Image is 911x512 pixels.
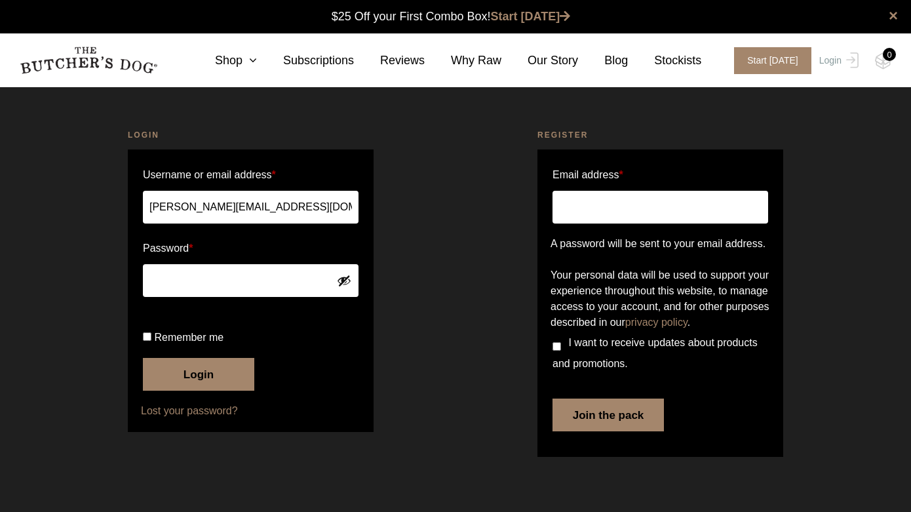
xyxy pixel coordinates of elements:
[128,128,374,142] h2: Login
[143,332,151,341] input: Remember me
[189,52,257,69] a: Shop
[721,47,816,74] a: Start [DATE]
[625,317,688,328] a: privacy policy
[551,267,770,330] p: Your personal data will be used to support your experience throughout this website, to manage acc...
[551,236,770,252] p: A password will be sent to your email address.
[578,52,628,69] a: Blog
[883,48,896,61] div: 0
[734,47,811,74] span: Start [DATE]
[143,238,359,259] label: Password
[889,8,898,24] a: close
[537,128,783,142] h2: Register
[501,52,578,69] a: Our Story
[875,52,891,69] img: TBD_Cart-Empty.png
[816,47,859,74] a: Login
[143,165,359,186] label: Username or email address
[552,165,623,186] label: Email address
[143,358,254,391] button: Login
[552,399,664,431] button: Join the pack
[154,332,223,343] span: Remember me
[491,10,571,23] a: Start [DATE]
[141,403,360,419] a: Lost your password?
[257,52,354,69] a: Subscriptions
[628,52,701,69] a: Stockists
[425,52,501,69] a: Why Raw
[552,342,561,351] input: I want to receive updates about products and promotions.
[337,273,351,288] button: Show password
[354,52,425,69] a: Reviews
[552,337,758,369] span: I want to receive updates about products and promotions.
